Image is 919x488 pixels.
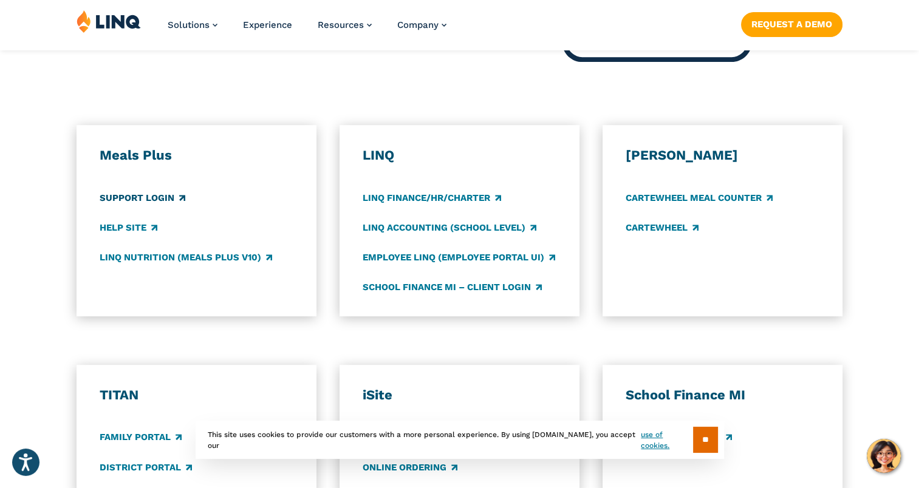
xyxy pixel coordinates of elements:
h3: School Finance MI [626,387,819,404]
h3: LINQ [363,147,556,164]
a: LINQ Nutrition (Meals Plus v10) [100,251,272,264]
nav: Primary Navigation [168,10,446,50]
a: CARTEWHEEL [626,221,699,234]
a: Resources [318,19,372,30]
a: LINQ Accounting (school level) [363,221,536,234]
div: This site uses cookies to provide our customers with a more personal experience. By using [DOMAIN... [196,421,724,459]
a: Employee LINQ (Employee Portal UI) [363,251,555,264]
h3: [PERSON_NAME] [626,147,819,164]
span: Company [397,19,439,30]
img: LINQ | K‑12 Software [77,10,141,33]
a: Solutions [168,19,217,30]
h3: TITAN [100,387,293,404]
span: Resources [318,19,364,30]
a: Experience [243,19,292,30]
a: use of cookies. [641,429,692,451]
a: Request a Demo [741,12,842,36]
a: Company [397,19,446,30]
h3: iSite [363,387,556,404]
span: Solutions [168,19,210,30]
a: CARTEWHEEL Meal Counter [626,191,773,205]
a: LINQ Finance/HR/Charter [363,191,501,205]
a: Help Site [100,221,157,234]
h3: Meals Plus [100,147,293,164]
a: Family Portal [100,431,182,444]
a: Support Login [100,191,185,205]
nav: Button Navigation [741,10,842,36]
button: Hello, have a question? Let’s chat. [867,439,901,473]
a: School Finance MI – Client Login [363,280,542,294]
